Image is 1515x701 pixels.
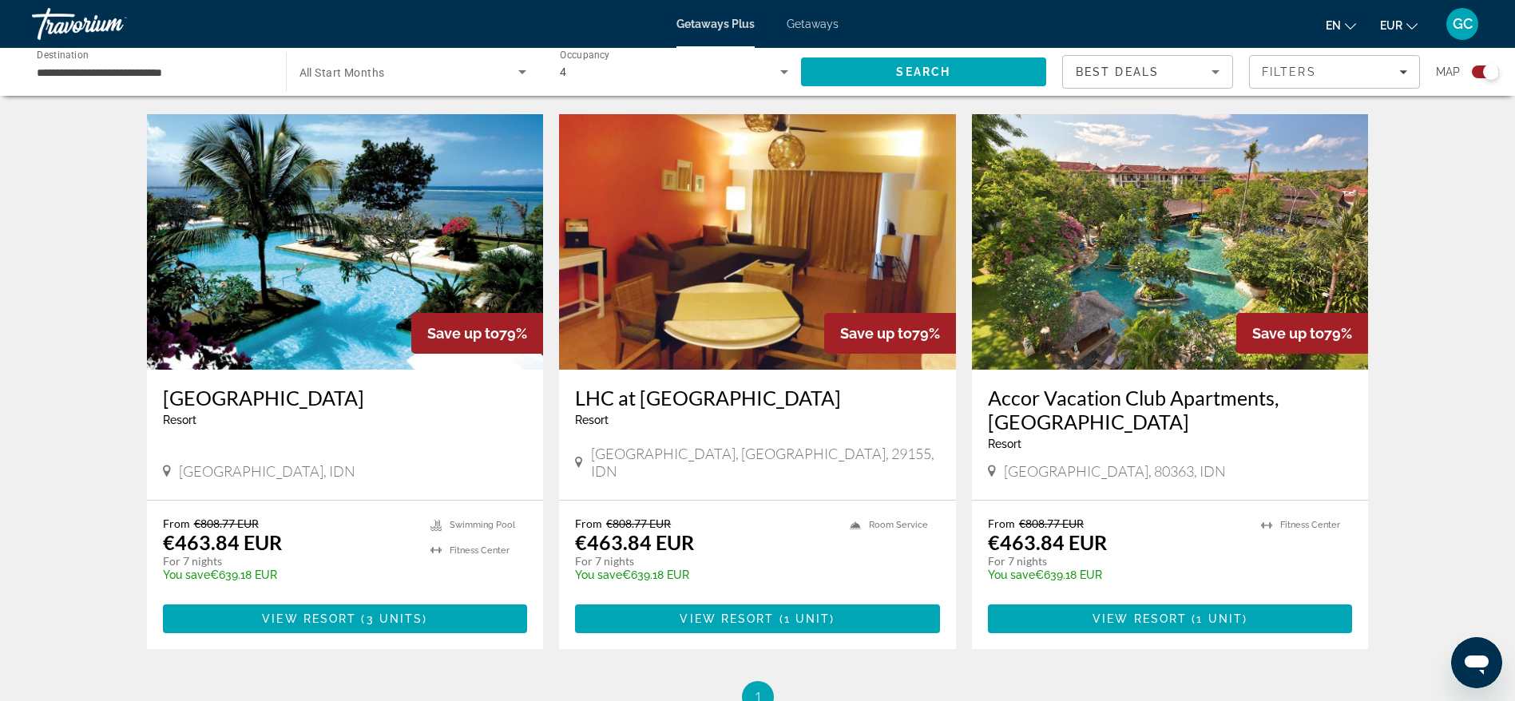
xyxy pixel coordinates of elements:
[575,517,602,530] span: From
[1019,517,1084,530] span: €808.77 EUR
[840,325,912,342] span: Save up to
[37,49,89,60] span: Destination
[163,414,196,426] span: Resort
[988,517,1015,530] span: From
[1380,19,1402,32] span: EUR
[575,604,940,633] button: View Resort(1 unit)
[775,612,835,625] span: ( )
[988,530,1107,554] p: €463.84 EUR
[896,65,950,78] span: Search
[299,66,385,79] span: All Start Months
[1236,313,1368,354] div: 79%
[680,612,774,625] span: View Resort
[163,530,282,554] p: €463.84 EUR
[988,568,1246,581] p: €639.18 EUR
[591,445,940,480] span: [GEOGRAPHIC_DATA], [GEOGRAPHIC_DATA], 29155, IDN
[1004,462,1226,480] span: [GEOGRAPHIC_DATA], 80363, IDN
[1187,612,1247,625] span: ( )
[784,612,831,625] span: 1 unit
[1451,637,1502,688] iframe: Poga, lai palaistu ziņojumapmaiņas logu
[575,386,940,410] a: LHC at [GEOGRAPHIC_DATA]
[1252,325,1324,342] span: Save up to
[427,325,499,342] span: Save up to
[32,3,192,45] a: Travorium
[163,517,190,530] span: From
[575,568,622,581] span: You save
[163,604,528,633] button: View Resort(3 units)
[194,517,259,530] span: €808.77 EUR
[824,313,956,354] div: 79%
[1196,612,1243,625] span: 1 unit
[1436,61,1460,83] span: Map
[559,114,956,370] img: LHC at Angsana Resort & Spa Bintan
[575,414,609,426] span: Resort
[676,18,755,30] a: Getaways Plus
[1249,55,1420,89] button: Filters
[1280,520,1340,530] span: Fitness Center
[1076,62,1220,81] mat-select: Sort by
[411,313,543,354] div: 79%
[560,65,566,78] span: 4
[262,612,356,625] span: View Resort
[450,520,515,530] span: Swimming Pool
[163,568,415,581] p: €639.18 EUR
[575,554,834,568] p: For 7 nights
[163,386,528,410] a: [GEOGRAPHIC_DATA]
[560,50,610,61] span: Occupancy
[450,545,510,556] span: Fitness Center
[801,57,1047,86] button: Search
[575,568,834,581] p: €639.18 EUR
[869,520,928,530] span: Room Service
[575,530,694,554] p: €463.84 EUR
[179,462,355,480] span: [GEOGRAPHIC_DATA], IDN
[1442,7,1483,41] button: User Menu
[1076,65,1159,78] span: Best Deals
[163,568,210,581] span: You save
[163,554,415,568] p: For 7 nights
[367,612,423,625] span: 3 units
[1326,14,1356,37] button: Change language
[787,18,839,30] a: Getaways
[988,554,1246,568] p: For 7 nights
[1262,65,1316,78] span: Filters
[972,114,1369,370] img: Accor Vacation Club Apartments, Nusa Dua Bali
[988,438,1021,450] span: Resort
[1093,612,1187,625] span: View Resort
[356,612,427,625] span: ( )
[988,386,1353,434] a: Accor Vacation Club Apartments, [GEOGRAPHIC_DATA]
[1380,14,1418,37] button: Change currency
[37,63,265,82] input: Select destination
[1453,16,1473,32] span: GC
[606,517,671,530] span: €808.77 EUR
[988,568,1035,581] span: You save
[1326,19,1341,32] span: en
[147,114,544,370] img: Peninsula Beach Resort
[988,604,1353,633] button: View Resort(1 unit)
